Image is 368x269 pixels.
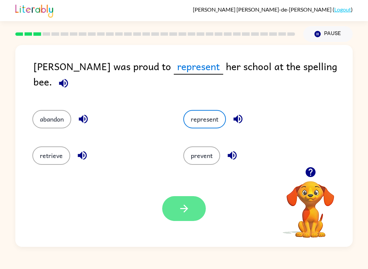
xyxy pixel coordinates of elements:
[303,26,353,42] button: Pause
[32,110,71,128] button: abandon
[193,6,333,13] span: [PERSON_NAME] [PERSON_NAME]-de-[PERSON_NAME]
[33,59,353,96] div: [PERSON_NAME] was proud to her school at the spelling bee.
[193,6,353,13] div: ( )
[15,3,53,18] img: Literably
[174,59,223,75] span: represent
[276,171,344,239] video: Your browser must support playing .mp4 files to use Literably. Please try using another browser.
[334,6,351,13] a: Logout
[183,146,220,165] button: prevent
[183,110,226,128] button: represent
[32,146,70,165] button: retrieve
